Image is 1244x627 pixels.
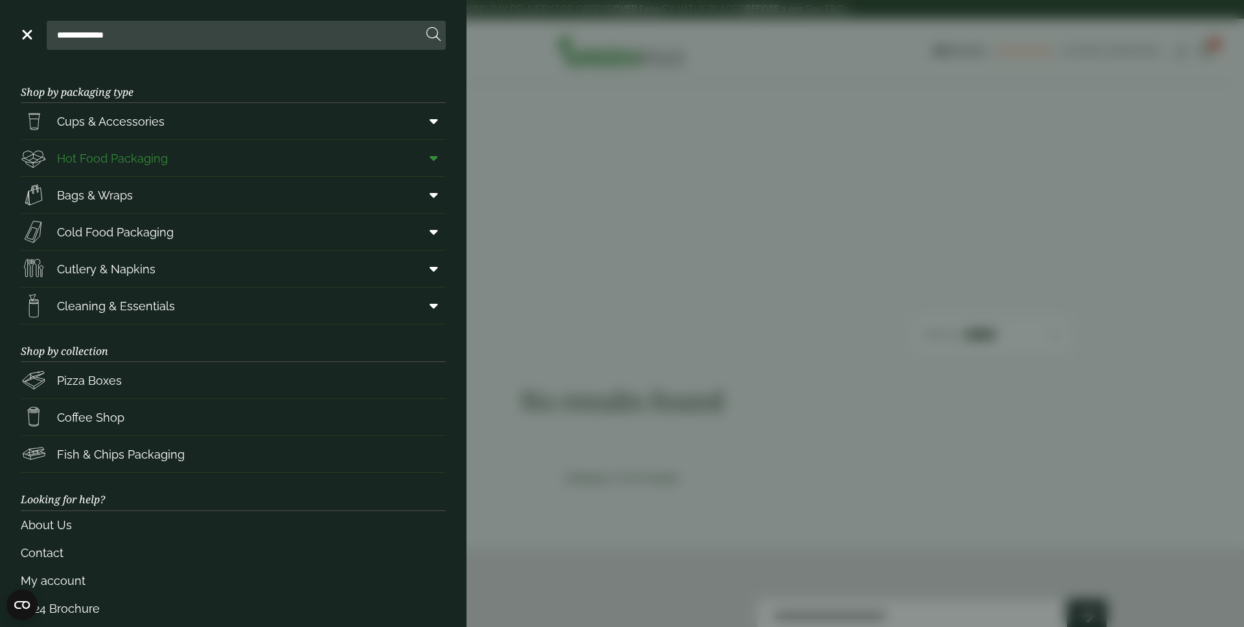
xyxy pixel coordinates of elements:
[21,595,446,622] a: 2024 Brochure
[21,251,446,287] a: Cutlery & Napkins
[21,177,446,213] a: Bags & Wraps
[21,404,47,430] img: HotDrink_paperCup.svg
[21,103,446,139] a: Cups & Accessories
[21,567,446,595] a: My account
[57,113,165,130] span: Cups & Accessories
[57,150,168,167] span: Hot Food Packaging
[21,399,446,435] a: Coffee Shop
[57,372,122,389] span: Pizza Boxes
[21,182,47,208] img: Paper_carriers.svg
[21,219,47,245] img: Sandwich_box.svg
[57,260,155,278] span: Cutlery & Napkins
[6,589,38,621] button: Open CMP widget
[21,362,446,398] a: Pizza Boxes
[21,436,446,472] a: Fish & Chips Packaging
[21,145,47,171] img: Deli_box.svg
[21,473,446,510] h3: Looking for help?
[57,409,124,426] span: Coffee Shop
[57,297,175,315] span: Cleaning & Essentials
[21,214,446,250] a: Cold Food Packaging
[57,187,133,204] span: Bags & Wraps
[21,325,446,362] h3: Shop by collection
[21,288,446,324] a: Cleaning & Essentials
[57,446,185,463] span: Fish & Chips Packaging
[57,223,174,241] span: Cold Food Packaging
[21,256,47,282] img: Cutlery.svg
[21,140,446,176] a: Hot Food Packaging
[21,441,47,467] img: FishNchip_box.svg
[21,539,446,567] a: Contact
[21,65,446,103] h3: Shop by packaging type
[21,511,446,539] a: About Us
[21,108,47,134] img: PintNhalf_cup.svg
[21,293,47,319] img: open-wipe.svg
[21,367,47,393] img: Pizza_boxes.svg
